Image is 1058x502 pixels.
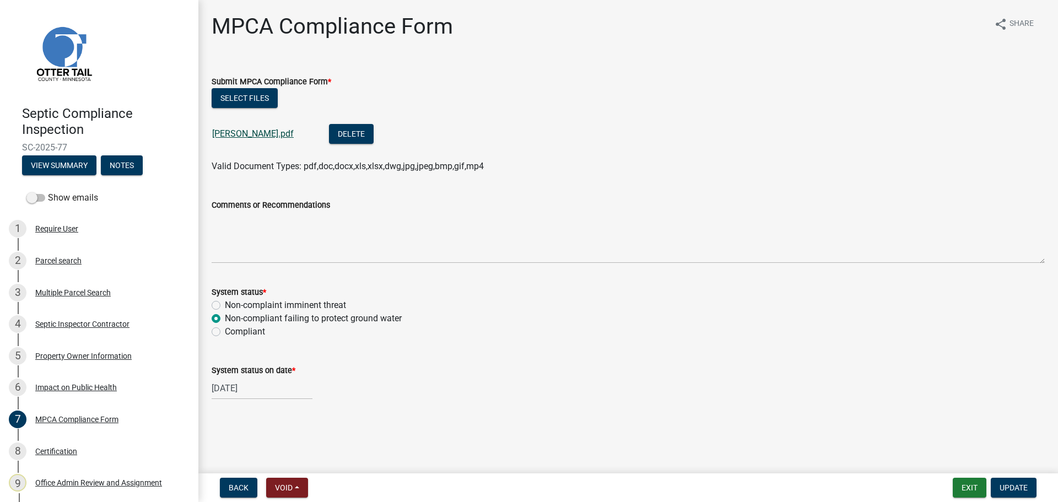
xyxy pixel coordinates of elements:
[212,202,330,209] label: Comments or Recommendations
[35,479,162,487] div: Office Admin Review and Assignment
[22,161,96,170] wm-modal-confirm: Summary
[35,289,111,296] div: Multiple Parcel Search
[9,411,26,428] div: 7
[1000,483,1028,492] span: Update
[225,312,402,325] label: Non-compliant failing to protect ground water
[985,13,1043,35] button: shareShare
[1010,18,1034,31] span: Share
[225,325,265,338] label: Compliant
[9,347,26,365] div: 5
[9,379,26,396] div: 6
[22,106,190,138] h4: Septic Compliance Inspection
[9,442,26,460] div: 8
[220,478,257,498] button: Back
[229,483,249,492] span: Back
[275,483,293,492] span: Void
[9,474,26,492] div: 9
[212,88,278,108] button: Select files
[266,478,308,498] button: Void
[35,447,77,455] div: Certification
[22,142,176,153] span: SC-2025-77
[212,78,331,86] label: Submit MPCA Compliance Form
[212,289,266,296] label: System status
[35,384,117,391] div: Impact on Public Health
[9,284,26,301] div: 3
[26,191,98,204] label: Show emails
[35,320,129,328] div: Septic Inspector Contractor
[329,129,374,140] wm-modal-confirm: Delete Document
[212,161,484,171] span: Valid Document Types: pdf,doc,docx,xls,xlsx,dwg,jpg,jpeg,bmp,gif,mp4
[101,161,143,170] wm-modal-confirm: Notes
[9,220,26,237] div: 1
[212,13,453,40] h1: MPCA Compliance Form
[35,225,78,233] div: Require User
[212,128,294,139] a: [PERSON_NAME].pdf
[225,299,346,312] label: Non-complaint imminent threat
[991,478,1037,498] button: Update
[9,315,26,333] div: 4
[35,415,118,423] div: MPCA Compliance Form
[953,478,986,498] button: Exit
[9,252,26,269] div: 2
[101,155,143,175] button: Notes
[212,377,312,400] input: mm/dd/yyyy
[329,124,374,144] button: Delete
[35,257,82,265] div: Parcel search
[22,155,96,175] button: View Summary
[22,12,105,94] img: Otter Tail County, Minnesota
[994,18,1007,31] i: share
[35,352,132,360] div: Property Owner Information
[212,367,295,375] label: System status on date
